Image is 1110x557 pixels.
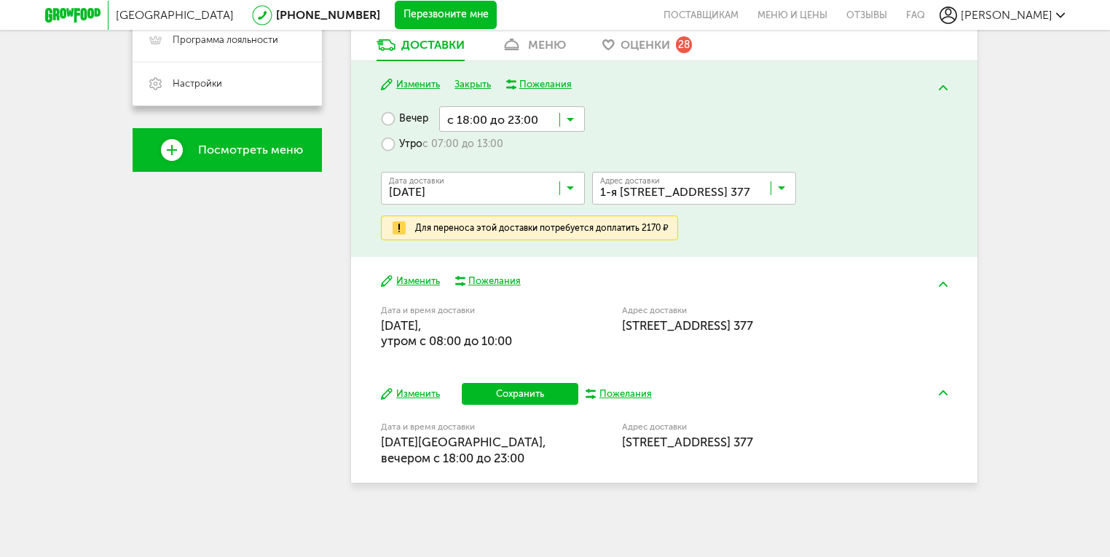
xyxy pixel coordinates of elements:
img: arrow-up-green.5eb5f82.svg [939,390,948,395]
span: [DATE], утром c 08:00 до 10:00 [381,318,512,348]
img: arrow-up-green.5eb5f82.svg [939,85,948,90]
span: Адрес доставки [600,177,660,185]
div: меню [528,38,566,52]
span: [GEOGRAPHIC_DATA] [116,8,234,22]
span: Посмотреть меню [198,143,303,157]
button: Закрыть [454,78,491,92]
button: Перезвоните мне [395,1,497,30]
a: Посмотреть меню [133,128,322,172]
span: Оценки [621,38,670,52]
div: Для переноса этой доставки потребуется доплатить 2170 ₽ [415,222,669,234]
span: [STREET_ADDRESS] 377 [622,435,753,449]
span: Программа лояльности [173,33,278,47]
span: [STREET_ADDRESS] 377 [622,318,753,333]
img: arrow-up-green.5eb5f82.svg [939,282,948,287]
span: с 07:00 до 13:00 [422,138,503,151]
img: exclamation.e9fa021.svg [390,219,408,237]
div: Доставки [401,38,465,52]
a: [PHONE_NUMBER] [276,8,380,22]
div: Пожелания [468,274,521,288]
a: Программа лояльности [133,18,322,62]
button: Изменить [381,274,440,288]
button: Изменить [381,78,440,92]
span: [PERSON_NAME] [961,8,1052,22]
div: Пожелания [519,78,572,91]
label: Дата и время доставки [381,423,548,431]
button: Сохранить [462,383,578,405]
label: Утро [381,132,503,157]
label: Вечер [381,106,428,132]
div: Пожелания [599,387,652,400]
label: Адрес доставки [622,307,894,315]
div: 28 [676,36,692,52]
button: Пожелания [505,78,572,91]
a: Доставки [369,37,472,60]
span: Настройки [173,77,222,90]
a: меню [494,37,573,60]
label: Адрес доставки [622,423,894,431]
a: Настройки [133,62,322,106]
button: Пожелания [454,274,521,288]
button: Пожелания [586,387,652,400]
span: [DATE][GEOGRAPHIC_DATA], вечером c 18:00 до 23:00 [381,435,546,465]
button: Изменить [381,387,440,401]
label: Дата и время доставки [381,307,548,315]
a: Оценки 28 [595,37,699,60]
span: Дата доставки [389,177,444,185]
